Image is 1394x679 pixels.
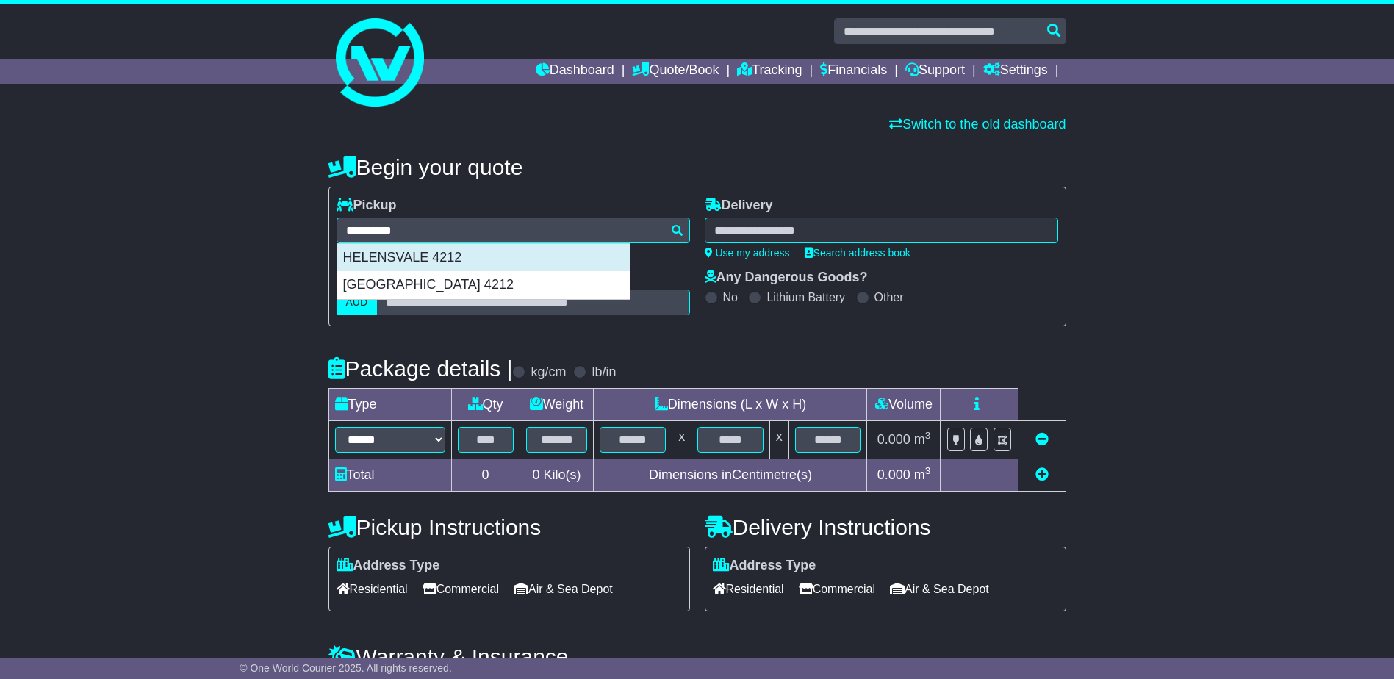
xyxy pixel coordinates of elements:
a: Dashboard [536,59,614,84]
span: 0 [532,467,539,482]
td: Type [328,389,451,421]
span: 0.000 [877,467,910,482]
sup: 3 [925,465,931,476]
h4: Delivery Instructions [705,515,1066,539]
label: Any Dangerous Goods? [705,270,868,286]
a: Support [905,59,965,84]
label: Other [874,290,904,304]
span: 0.000 [877,432,910,447]
span: Residential [337,578,408,600]
label: lb/in [592,364,616,381]
h4: Warranty & Insurance [328,644,1066,669]
label: No [723,290,738,304]
a: Switch to the old dashboard [889,117,1066,132]
td: Total [328,459,451,492]
span: © One World Courier 2025. All rights reserved. [240,662,452,674]
a: Settings [983,59,1048,84]
td: Qty [451,389,520,421]
a: Quote/Book [632,59,719,84]
span: Commercial [423,578,499,600]
label: kg/cm [531,364,566,381]
td: x [769,421,788,459]
a: Use my address [705,247,790,259]
td: Weight [520,389,594,421]
a: Tracking [737,59,802,84]
span: Residential [713,578,784,600]
h4: Begin your quote [328,155,1066,179]
span: Commercial [799,578,875,600]
label: Address Type [337,558,440,574]
td: 0 [451,459,520,492]
h4: Package details | [328,356,513,381]
sup: 3 [925,430,931,441]
label: Pickup [337,198,397,214]
a: Add new item [1035,467,1049,482]
td: Volume [867,389,941,421]
a: Remove this item [1035,432,1049,447]
label: Lithium Battery [766,290,845,304]
td: Dimensions in Centimetre(s) [594,459,867,492]
span: Air & Sea Depot [890,578,989,600]
a: Financials [820,59,887,84]
td: Kilo(s) [520,459,594,492]
a: Search address book [805,247,910,259]
label: Address Type [713,558,816,574]
h4: Pickup Instructions [328,515,690,539]
td: x [672,421,691,459]
td: Dimensions (L x W x H) [594,389,867,421]
div: HELENSVALE 4212 [337,244,630,272]
span: m [914,432,931,447]
typeahead: Please provide city [337,218,690,243]
div: [GEOGRAPHIC_DATA] 4212 [337,271,630,299]
label: Delivery [705,198,773,214]
span: Air & Sea Depot [514,578,613,600]
span: m [914,467,931,482]
label: AUD [337,290,378,315]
